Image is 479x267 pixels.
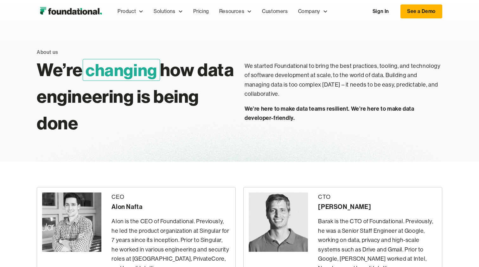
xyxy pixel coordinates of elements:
[257,1,293,22] a: Customers
[298,7,320,16] div: Company
[37,5,105,18] a: home
[154,7,175,16] div: Solutions
[112,1,149,22] div: Product
[245,104,442,123] p: We’re here to make data teams resilient. We’re here to make data developer-friendly.
[249,192,308,252] img: Barak Forgoun - CTO
[318,192,437,202] div: CTO
[214,1,257,22] div: Resources
[188,1,214,22] a: Pricing
[83,59,160,81] span: changing
[42,192,101,252] img: Alon Nafta - CEO
[400,4,442,18] a: See a Demo
[37,48,58,56] div: About us
[37,56,234,136] h1: We’re how data engineering is being done
[37,5,105,18] img: Foundational Logo
[112,202,230,212] div: Alon Nafta
[118,7,136,16] div: Product
[318,202,437,212] div: [PERSON_NAME]
[112,192,230,202] div: CEO
[219,7,244,16] div: Resources
[245,62,442,99] p: We started Foundational to bring the best practices, tooling, and technology of software developm...
[293,1,333,22] div: Company
[366,5,395,18] a: Sign In
[149,1,188,22] div: Solutions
